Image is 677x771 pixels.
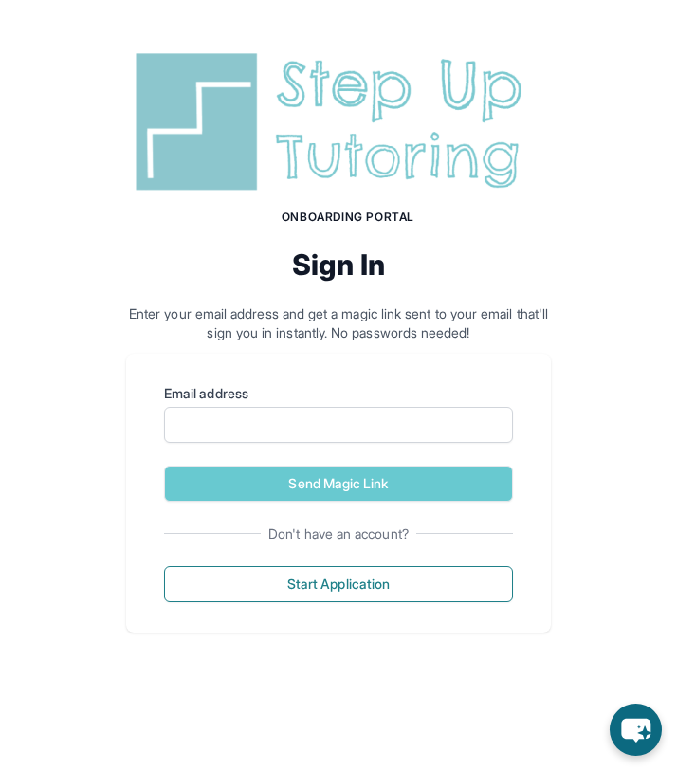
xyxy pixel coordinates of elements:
button: Start Application [164,566,513,602]
button: chat-button [610,704,662,756]
span: Don't have an account? [261,524,416,543]
button: Send Magic Link [164,466,513,502]
p: Enter your email address and get a magic link sent to your email that'll sign you in instantly. N... [126,304,551,342]
h1: Onboarding Portal [145,210,551,225]
label: Email address [164,384,513,403]
img: Step Up Tutoring horizontal logo [126,46,551,198]
h2: Sign In [126,248,551,282]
